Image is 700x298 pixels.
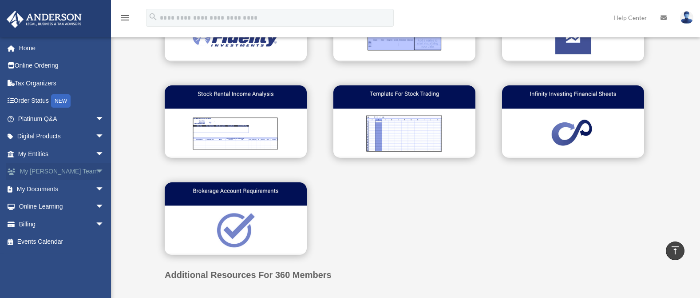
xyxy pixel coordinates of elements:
[165,85,307,157] img: Stock Rental
[95,110,113,128] span: arrow_drop_down
[120,16,131,23] a: menu
[148,12,158,22] i: search
[6,215,118,233] a: Billingarrow_drop_down
[6,74,118,92] a: Tax Organizers
[6,110,118,128] a: Platinum Q&Aarrow_drop_down
[502,85,644,157] img: Infinity Investing
[666,242,684,260] a: vertical_align_top
[670,245,680,256] i: vertical_align_top
[6,233,118,251] a: Events Calendar
[4,11,84,28] img: Anderson Advisors Platinum Portal
[165,267,644,283] p: Additional Resources For 360 Members
[95,128,113,146] span: arrow_drop_down
[680,11,693,24] img: User Pic
[6,128,118,145] a: Digital Productsarrow_drop_down
[95,215,113,234] span: arrow_drop_down
[120,12,131,23] i: menu
[6,57,118,75] a: Online Ordering
[95,145,113,163] span: arrow_drop_down
[95,180,113,198] span: arrow_drop_down
[6,163,118,181] a: My [PERSON_NAME] Teamarrow_drop_down
[6,198,118,216] a: Online Learningarrow_drop_down
[51,94,71,108] div: NEW
[165,182,307,254] img: Brokerage Acct Req
[6,180,118,198] a: My Documentsarrow_drop_down
[6,92,118,110] a: Order StatusNEW
[95,163,113,181] span: arrow_drop_down
[6,39,118,57] a: Home
[333,85,475,157] img: Templ for Stock
[95,198,113,216] span: arrow_drop_down
[6,145,118,163] a: My Entitiesarrow_drop_down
